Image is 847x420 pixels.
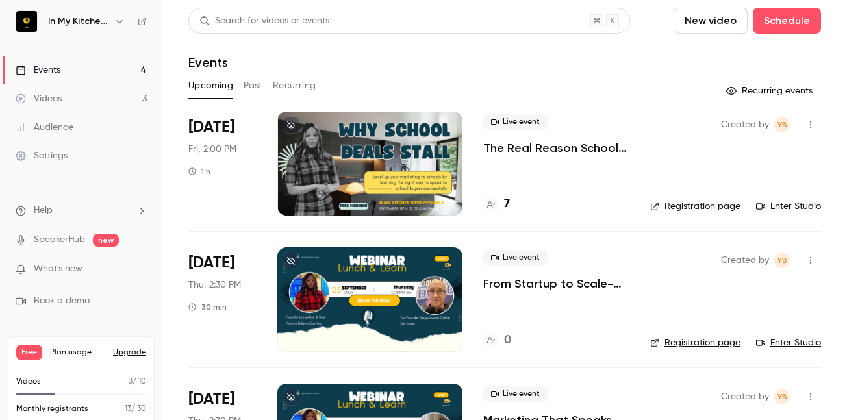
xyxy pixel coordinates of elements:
[188,117,234,138] span: [DATE]
[16,121,73,134] div: Audience
[16,403,88,415] p: Monthly registrants
[129,376,146,388] p: / 10
[777,389,787,404] span: YB
[244,75,262,96] button: Past
[188,389,234,410] span: [DATE]
[113,347,146,358] button: Upgrade
[483,276,629,291] a: From Startup to Scale-Up: Lessons in Growth & Investment for School Vendors
[16,64,60,77] div: Events
[483,140,629,156] a: The Real Reason School Deals Stall (and How to Fix It)
[504,332,511,349] h4: 0
[188,247,257,351] div: Sep 25 Thu, 12:30 PM (Europe/London)
[756,336,821,349] a: Enter Studio
[125,405,131,413] span: 13
[273,75,316,96] button: Recurring
[34,204,53,217] span: Help
[131,264,147,275] iframe: Noticeable Trigger
[721,389,769,404] span: Created by
[774,389,790,404] span: Yvonne Buluma-Samba
[16,345,42,360] span: Free
[777,253,787,268] span: YB
[774,117,790,132] span: Yvonne Buluma-Samba
[16,11,37,32] img: In My Kitchen With Yvonne
[188,143,236,156] span: Fri, 2:00 PM
[34,294,90,308] span: Book a demo
[483,332,511,349] a: 0
[720,80,821,101] button: Recurring events
[16,376,41,388] p: Videos
[188,112,257,216] div: Sep 19 Fri, 12:00 PM (Europe/London)
[188,75,233,96] button: Upcoming
[16,92,62,105] div: Videos
[756,200,821,213] a: Enter Studio
[504,195,510,213] h4: 7
[483,250,548,266] span: Live event
[674,8,748,34] button: New video
[188,278,241,291] span: Thu, 2:30 PM
[188,55,228,70] h1: Events
[199,14,329,28] div: Search for videos or events
[650,200,740,213] a: Registration page
[721,117,769,132] span: Created by
[483,195,510,213] a: 7
[50,347,105,358] span: Plan usage
[16,149,68,162] div: Settings
[483,386,548,402] span: Live event
[188,166,210,177] div: 1 h
[34,233,85,247] a: SpeakerHub
[483,114,548,130] span: Live event
[774,253,790,268] span: Yvonne Buluma-Samba
[188,253,234,273] span: [DATE]
[777,117,787,132] span: YB
[650,336,740,349] a: Registration page
[125,403,146,415] p: / 30
[188,302,227,312] div: 30 min
[721,253,769,268] span: Created by
[129,378,133,386] span: 3
[34,262,82,276] span: What's new
[753,8,821,34] button: Schedule
[48,15,109,28] h6: In My Kitchen With [PERSON_NAME]
[16,204,147,217] li: help-dropdown-opener
[93,234,119,247] span: new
